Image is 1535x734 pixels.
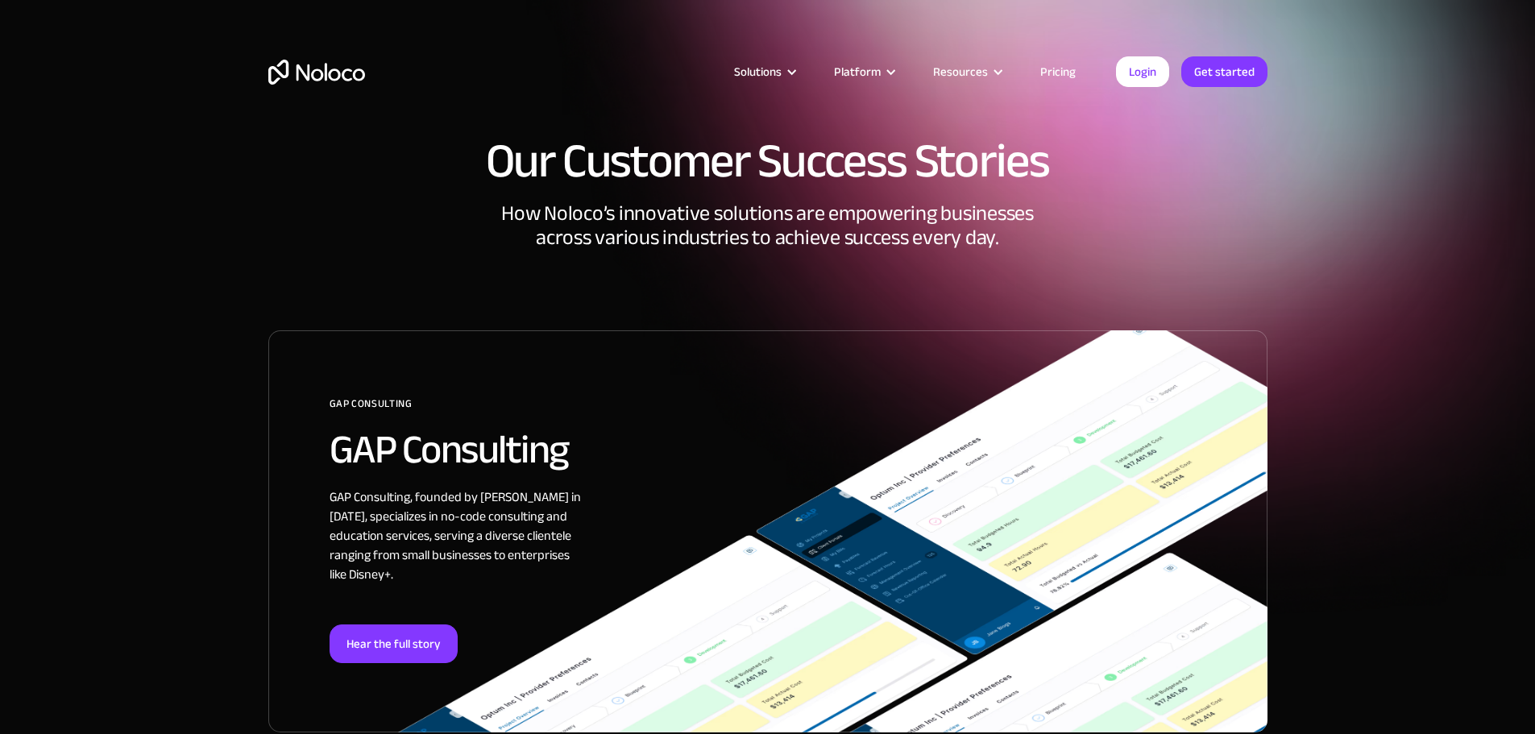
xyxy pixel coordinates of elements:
[1116,56,1169,87] a: Login
[913,61,1020,82] div: Resources
[834,61,881,82] div: Platform
[268,201,1267,330] div: How Noloco’s innovative solutions are empowering businesses across various industries to achieve ...
[330,624,458,663] div: Hear the full story
[1181,56,1267,87] a: Get started
[268,330,1267,732] a: GAP ConsultingGAP ConsultingGAP Consulting, founded by [PERSON_NAME] in [DATE], specializes in no...
[268,137,1267,185] h1: Our Customer Success Stories
[734,61,782,82] div: Solutions
[330,487,587,624] div: GAP Consulting, founded by [PERSON_NAME] in [DATE], specializes in no-code consulting and educati...
[933,61,988,82] div: Resources
[330,392,1267,428] div: GAP Consulting
[330,428,1267,471] h2: GAP Consulting
[268,60,365,85] a: home
[714,61,814,82] div: Solutions
[1020,61,1096,82] a: Pricing
[814,61,913,82] div: Platform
